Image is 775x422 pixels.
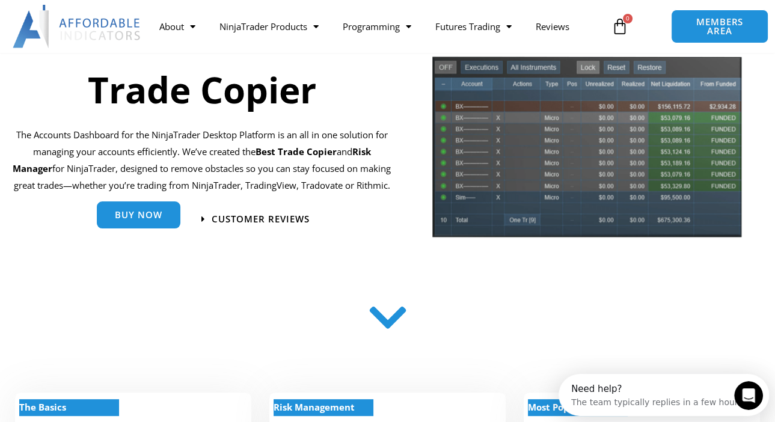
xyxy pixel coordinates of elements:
[623,14,633,23] span: 0
[115,210,162,219] span: Buy Now
[256,145,337,157] b: Best Trade Copier
[13,20,186,32] div: The team typically replies in a few hours.
[201,215,310,224] a: Customer Reviews
[19,401,66,413] strong: The Basics
[734,381,763,410] iframe: Intercom live chat
[671,10,769,43] a: MEMBERS AREA
[5,5,222,38] div: Open Intercom Messenger
[524,13,581,40] a: Reviews
[431,55,743,246] img: tradecopier | Affordable Indicators – NinjaTrader
[559,374,769,416] iframe: Intercom live chat discovery launcher
[212,215,310,224] span: Customer Reviews
[13,5,142,48] img: LogoAI | Affordable Indicators – NinjaTrader
[97,201,180,228] a: Buy Now
[331,13,423,40] a: Programming
[147,13,207,40] a: About
[13,10,186,20] div: Need help?
[9,64,395,115] h1: Trade Copier
[593,9,646,44] a: 0
[13,145,371,174] strong: Risk Manager
[423,13,524,40] a: Futures Trading
[684,17,756,35] span: MEMBERS AREA
[528,401,588,413] strong: Most Popular
[147,13,605,40] nav: Menu
[207,13,331,40] a: NinjaTrader Products
[9,127,395,194] p: The Accounts Dashboard for the NinjaTrader Desktop Platform is an all in one solution for managin...
[274,401,355,413] strong: Risk Management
